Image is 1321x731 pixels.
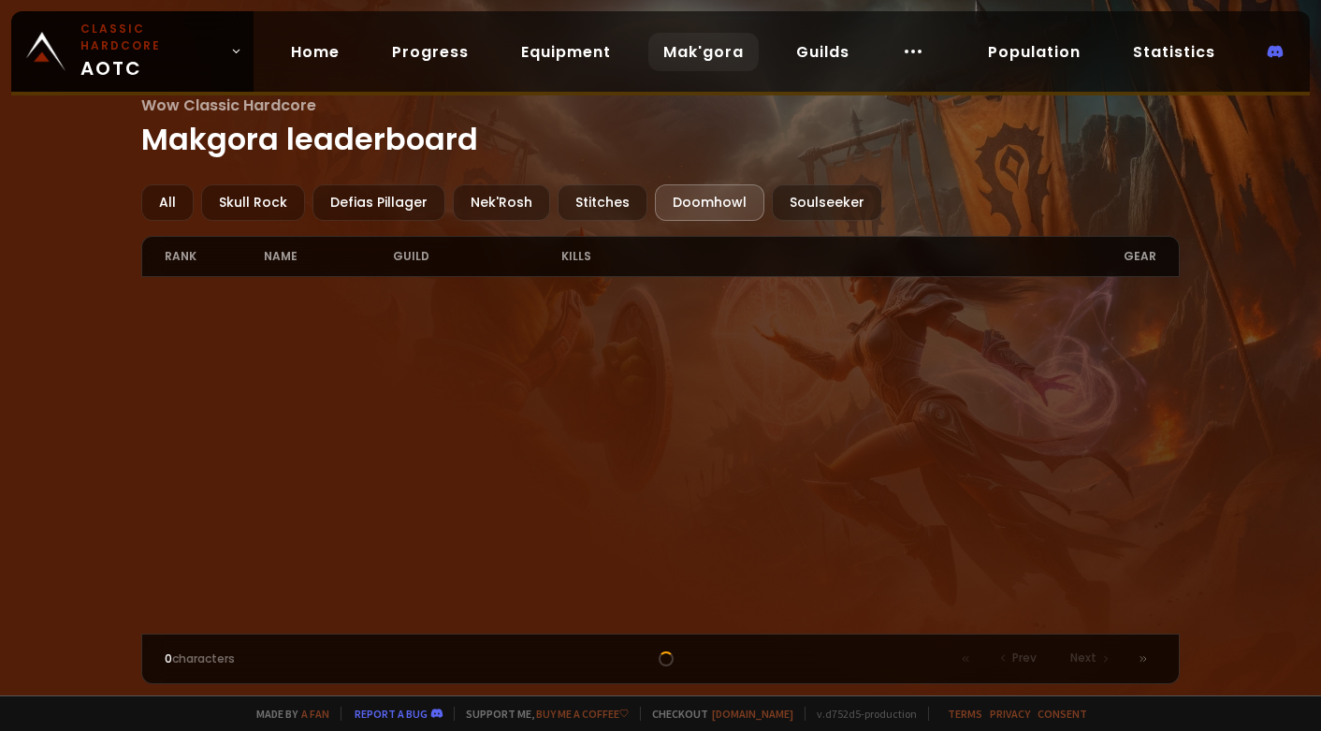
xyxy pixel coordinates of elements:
[648,33,759,71] a: Mak'gora
[141,94,1180,117] span: Wow Classic Hardcore
[1012,650,1037,666] span: Prev
[973,33,1096,71] a: Population
[201,184,305,221] div: Skull Rock
[141,184,194,221] div: All
[141,94,1180,162] h1: Makgora leaderboard
[453,184,550,221] div: Nek'Rosh
[781,33,864,71] a: Guilds
[165,237,264,276] div: rank
[11,11,254,92] a: Classic HardcoreAOTC
[948,707,982,721] a: Terms
[640,707,793,721] span: Checkout
[805,707,917,721] span: v. d752d5 - production
[245,707,329,721] span: Made by
[990,707,1030,721] a: Privacy
[264,237,393,276] div: name
[1118,33,1230,71] a: Statistics
[454,707,629,721] span: Support me,
[772,184,882,221] div: Soulseeker
[393,237,561,276] div: guild
[506,33,626,71] a: Equipment
[712,707,793,721] a: [DOMAIN_NAME]
[655,184,764,221] div: Doomhowl
[536,707,629,721] a: Buy me a coffee
[377,33,484,71] a: Progress
[1038,707,1087,721] a: Consent
[1070,650,1096,666] span: Next
[355,707,428,721] a: Report a bug
[558,184,647,221] div: Stitches
[312,184,445,221] div: Defias Pillager
[80,21,223,82] span: AOTC
[561,237,660,276] div: kills
[301,707,329,721] a: a fan
[276,33,355,71] a: Home
[165,651,172,666] span: 0
[80,21,223,54] small: Classic Hardcore
[165,651,413,667] div: characters
[660,237,1156,276] div: gear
